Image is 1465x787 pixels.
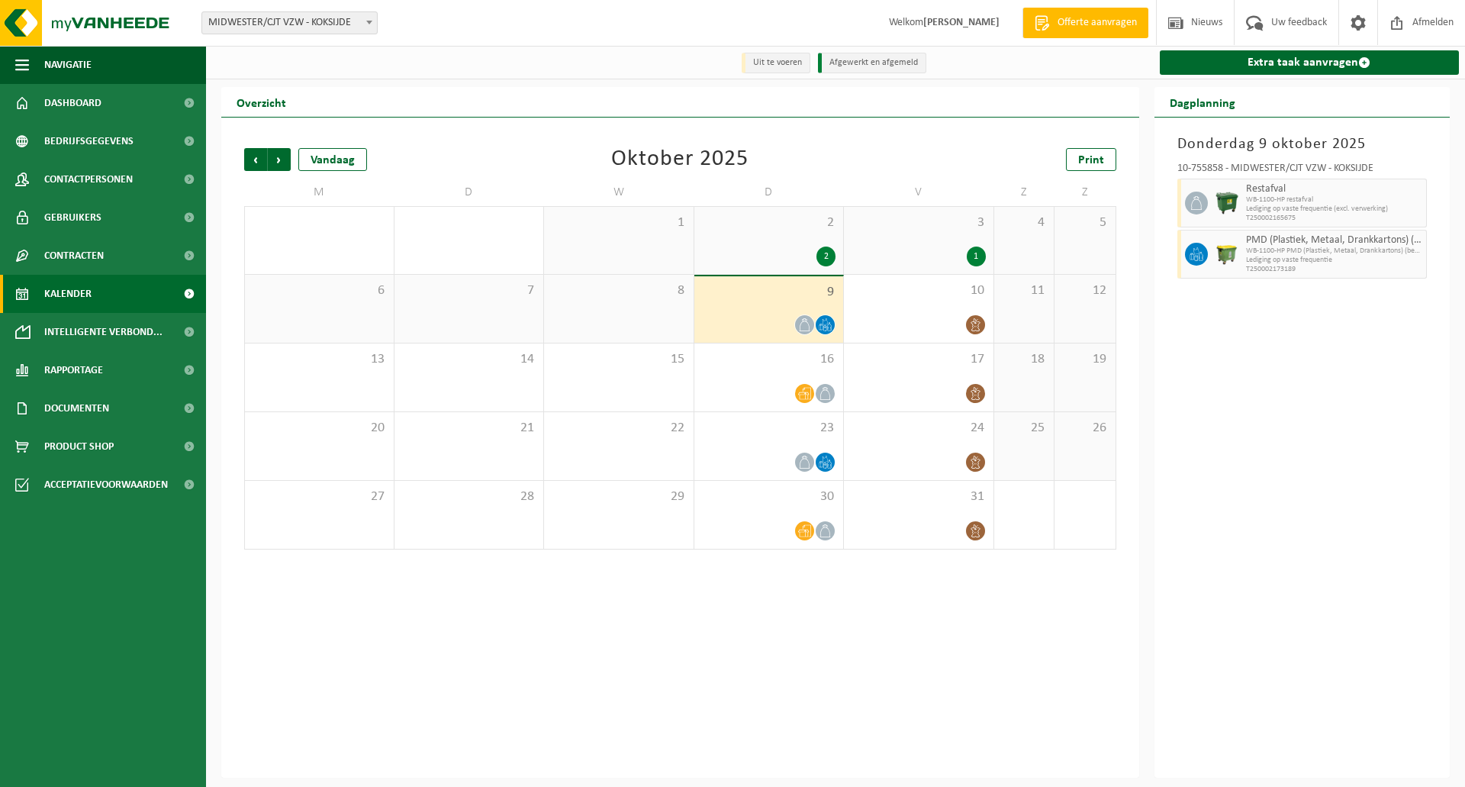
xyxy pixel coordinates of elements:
[402,282,536,299] span: 7
[923,17,1000,28] strong: [PERSON_NAME]
[202,12,377,34] span: MIDWESTER/CJT VZW - KOKSIJDE
[1246,234,1423,247] span: PMD (Plastiek, Metaal, Drankkartons) (bedrijven)
[1246,195,1423,205] span: WB-1100-HP restafval
[844,179,994,206] td: V
[1246,205,1423,214] span: Lediging op vaste frequentie (excl. verwerking)
[1154,87,1251,117] h2: Dagplanning
[1054,15,1141,31] span: Offerte aanvragen
[1002,214,1047,231] span: 4
[1054,179,1116,206] td: Z
[44,275,92,313] span: Kalender
[1002,282,1047,299] span: 11
[816,247,836,266] div: 2
[967,247,986,266] div: 1
[702,214,836,231] span: 2
[1002,420,1047,437] span: 25
[1062,214,1107,231] span: 5
[852,489,986,505] span: 31
[552,282,686,299] span: 8
[1066,148,1116,171] a: Print
[852,282,986,299] span: 10
[552,351,686,368] span: 15
[394,179,545,206] td: D
[1246,256,1423,265] span: Lediging op vaste frequentie
[244,179,394,206] td: M
[1215,192,1238,214] img: WB-1100-HPE-GN-01
[1246,265,1423,274] span: T250002173189
[268,148,291,171] span: Volgende
[44,466,168,504] span: Acceptatievoorwaarden
[552,420,686,437] span: 22
[552,489,686,505] span: 29
[702,284,836,301] span: 9
[742,53,810,73] li: Uit te voeren
[1062,351,1107,368] span: 19
[1177,133,1428,156] h3: Donderdag 9 oktober 2025
[44,46,92,84] span: Navigatie
[1062,420,1107,437] span: 26
[1246,183,1423,195] span: Restafval
[702,351,836,368] span: 16
[402,489,536,505] span: 28
[44,237,104,275] span: Contracten
[702,420,836,437] span: 23
[1062,282,1107,299] span: 12
[298,148,367,171] div: Vandaag
[544,179,694,206] td: W
[44,84,101,122] span: Dashboard
[221,87,301,117] h2: Overzicht
[244,148,267,171] span: Vorige
[402,351,536,368] span: 14
[694,179,845,206] td: D
[44,351,103,389] span: Rapportage
[44,313,163,351] span: Intelligente verbond...
[1022,8,1148,38] a: Offerte aanvragen
[44,160,133,198] span: Contactpersonen
[852,214,986,231] span: 3
[611,148,749,171] div: Oktober 2025
[1078,154,1104,166] span: Print
[1160,50,1460,75] a: Extra taak aanvragen
[44,122,134,160] span: Bedrijfsgegevens
[402,420,536,437] span: 21
[1246,247,1423,256] span: WB-1100-HP PMD (Plastiek, Metaal, Drankkartons) (bedrijven)
[1246,214,1423,223] span: T250002165675
[253,282,386,299] span: 6
[253,351,386,368] span: 13
[1177,163,1428,179] div: 10-755858 - MIDWESTER/CJT VZW - KOKSIJDE
[1002,351,1047,368] span: 18
[852,351,986,368] span: 17
[818,53,926,73] li: Afgewerkt en afgemeld
[552,214,686,231] span: 1
[852,420,986,437] span: 24
[994,179,1055,206] td: Z
[44,389,109,427] span: Documenten
[44,198,101,237] span: Gebruikers
[44,427,114,466] span: Product Shop
[702,489,836,505] span: 30
[253,420,386,437] span: 20
[253,489,386,505] span: 27
[1215,243,1238,266] img: WB-1100-HPE-GN-50
[201,11,378,34] span: MIDWESTER/CJT VZW - KOKSIJDE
